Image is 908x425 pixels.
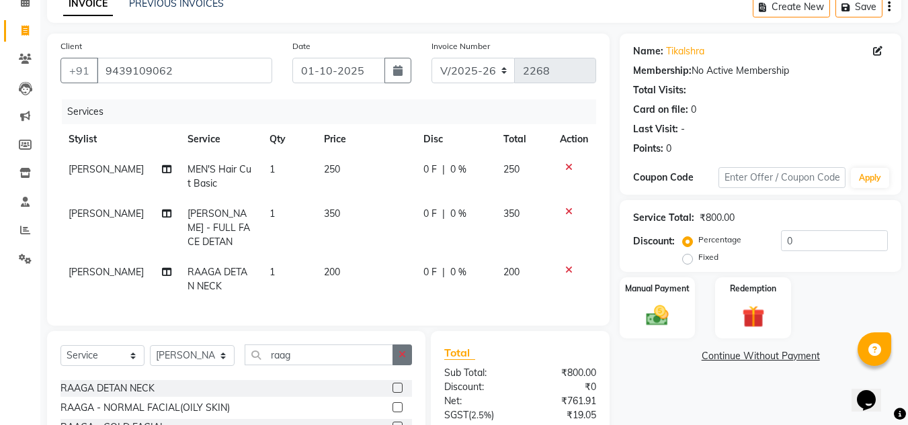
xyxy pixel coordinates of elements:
input: Search or Scan [245,344,393,365]
div: ₹800.00 [700,211,735,225]
div: No Active Membership [633,64,888,78]
span: [PERSON_NAME] [69,207,144,220]
span: MEN'S Hair Cut Basic [188,163,251,189]
a: Continue Without Payment [622,349,899,363]
div: Services [62,99,606,124]
th: Total [495,124,552,154]
div: Coupon Code [633,171,718,185]
label: Invoice Number [431,40,490,52]
span: 1 [270,163,275,175]
img: _gift.svg [735,303,772,330]
div: Net: [434,394,520,408]
span: SGST [444,409,468,421]
span: 250 [503,163,520,175]
label: Date [292,40,311,52]
div: Service Total: [633,211,694,225]
span: 350 [324,207,340,220]
div: Last Visit: [633,122,678,136]
th: Action [552,124,596,154]
div: ₹761.91 [520,394,606,408]
div: ( ) [434,408,520,422]
div: Card on file: [633,103,688,117]
img: _cash.svg [639,303,675,328]
th: Disc [415,124,495,154]
span: [PERSON_NAME] - FULL FACE DETAN [188,207,250,248]
div: 0 [666,142,671,156]
div: - [681,122,685,136]
span: 250 [324,163,340,175]
input: Search by Name/Mobile/Email/Code [97,58,272,83]
label: Client [60,40,82,52]
span: | [442,207,445,221]
span: [PERSON_NAME] [69,163,144,175]
span: 1 [270,207,275,220]
span: | [442,265,445,279]
div: RAAGA - NORMAL FACIAL(OILY SKIN) [60,401,230,415]
div: Name: [633,44,663,58]
span: RAAGA DETAN NECK [188,266,247,292]
span: 1 [270,266,275,278]
span: 350 [503,207,520,220]
a: Tikalshra [666,44,704,58]
div: Total Visits: [633,83,686,97]
span: [PERSON_NAME] [69,266,144,278]
th: Service [179,124,261,154]
span: 200 [503,266,520,278]
th: Price [316,124,415,154]
button: Apply [851,168,889,188]
label: Redemption [730,283,776,295]
div: Points: [633,142,663,156]
label: Manual Payment [625,283,690,295]
div: ₹800.00 [520,366,606,380]
label: Percentage [698,234,741,246]
label: Fixed [698,251,718,263]
th: Stylist [60,124,179,154]
div: ₹0 [520,380,606,394]
th: Qty [261,124,316,154]
div: Discount: [434,380,520,394]
span: 0 % [450,207,466,221]
div: 0 [691,103,696,117]
iframe: chat widget [852,371,895,412]
span: 2.5% [471,410,491,420]
span: | [442,162,445,177]
button: +91 [60,58,98,83]
div: Membership: [633,64,692,78]
input: Enter Offer / Coupon Code [718,167,845,188]
span: 0 % [450,162,466,177]
span: 0 F [423,162,437,177]
span: 200 [324,266,340,278]
div: Discount: [633,234,675,248]
span: 0 F [423,265,437,279]
div: ₹19.05 [520,408,606,422]
span: 0 % [450,265,466,279]
span: 0 F [423,207,437,221]
div: Sub Total: [434,366,520,380]
div: RAAGA DETAN NECK [60,381,155,395]
span: Total [444,346,475,360]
